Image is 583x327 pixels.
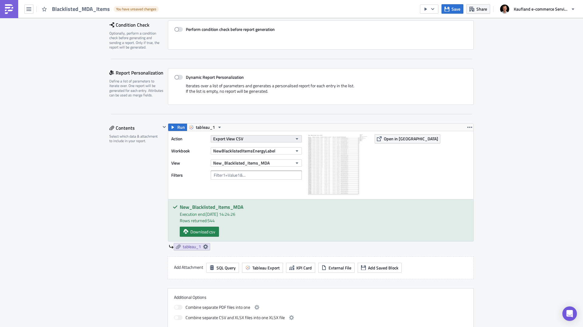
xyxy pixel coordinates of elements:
span: KPI Card [296,265,312,271]
span: Kaufland e-commerce Services GmbH & Co. KG [514,6,568,12]
strong: Dynamic Report Personalization [186,74,244,80]
a: Download csv [180,227,219,237]
label: View [171,158,208,168]
button: Share [466,4,490,14]
button: KPI Card [286,263,315,273]
label: Filters [171,171,208,180]
button: New_Blacklisted_Items_MDA [211,159,302,167]
strong: Perform condition check before report generation [186,26,275,32]
button: External File [318,263,355,273]
span: Blacklisted_MDA_Items [52,5,111,12]
span: tableau_1 [196,124,215,131]
button: Hide content [161,123,168,131]
div: Contents [109,123,161,132]
button: Export View CSV [211,135,302,142]
p: test2 [2,2,290,7]
div: Rows returned: 544 [180,217,469,224]
h5: New_Blacklisted_Items_MDA [180,205,469,209]
body: Rich Text Area. Press ALT-0 for help. [2,2,290,7]
button: Tableau Export [242,263,283,273]
img: View Image [308,134,369,195]
div: Define a list of parameters to iterate over. One report will be generated for each entry. Attribu... [109,79,164,98]
span: Combine separate PDF files into one [186,304,250,311]
span: Run [177,124,185,131]
label: Action [171,134,208,143]
span: NewBlacklistedItemsEnergyLabel [213,148,275,154]
button: Save [442,4,463,14]
button: Open in [GEOGRAPHIC_DATA] [375,134,440,143]
button: SQL Query [206,263,239,273]
span: Tableau Export [252,265,280,271]
span: Download csv [190,229,215,235]
span: Export View CSV [213,135,243,142]
div: Condition Check [109,20,168,29]
span: Save [452,6,460,12]
span: Add Saved Block [368,265,398,271]
label: Add Attachment [174,263,203,272]
div: Execution end: [DATE] 14:24:26 [180,211,469,217]
div: Select which data & attachment to include in your report. [109,134,161,143]
span: tableau_1 [183,244,201,249]
span: Open in [GEOGRAPHIC_DATA] [384,135,438,142]
img: Avatar [499,4,510,14]
span: You have unsaved changes [116,7,156,12]
button: Add Saved Block [358,263,402,273]
a: tableau_1 [174,243,210,250]
button: Kaufland e-commerce Services GmbH & Co. KG [496,2,578,16]
span: Share [476,6,487,12]
button: tableau_1 [187,124,224,131]
label: Workbook [171,146,208,155]
input: Filter1=Value1&... [211,171,302,180]
button: Run [168,124,187,131]
div: Iterates over a list of parameters and generates a personalised report for each entry in the list... [174,83,467,98]
div: Optionally, perform a condition check before generating and sending a report. Only if true, the r... [109,31,164,50]
button: NewBlacklistedItemsEnergyLabel [211,147,302,155]
span: New_Blacklisted_Items_MDA [213,160,270,166]
span: External File [329,265,351,271]
label: Additional Options [174,295,467,300]
div: Open Intercom Messenger [562,306,577,321]
img: PushMetrics [4,4,14,14]
div: Report Personalization [109,68,168,77]
span: SQL Query [216,265,236,271]
span: Combine separate CSV and XLSX files into one XLSX file [186,314,285,321]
